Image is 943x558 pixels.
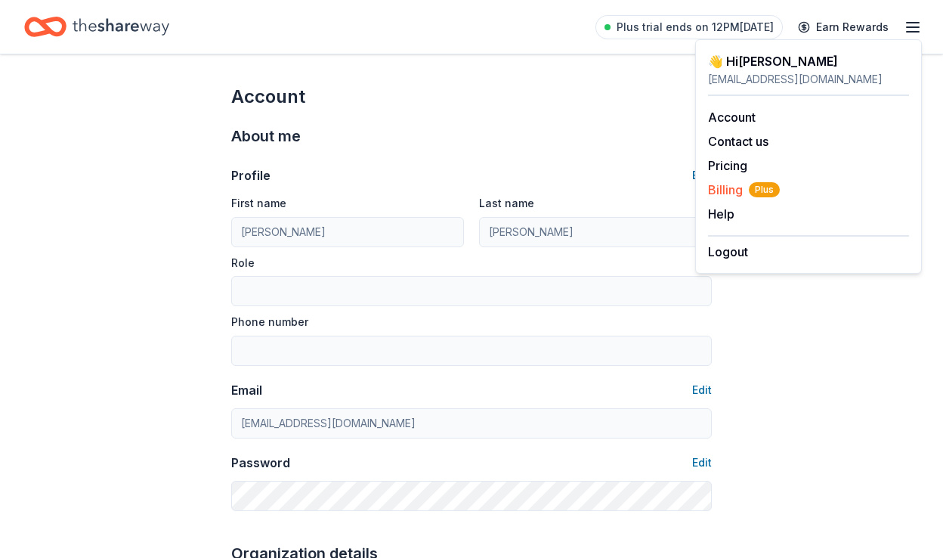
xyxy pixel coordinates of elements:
label: Phone number [231,315,308,330]
div: [EMAIL_ADDRESS][DOMAIN_NAME] [708,70,909,88]
span: Plus [749,182,780,197]
a: Home [24,9,169,45]
button: Contact us [708,132,768,150]
button: Edit [692,454,712,472]
div: Email [231,381,262,399]
div: Account [231,85,712,109]
button: Edit [692,381,712,399]
span: Billing [708,181,780,199]
div: About me [231,124,712,148]
label: Last name [479,196,534,211]
div: 👋 Hi [PERSON_NAME] [708,52,909,70]
span: Plus trial ends on 12PM[DATE] [617,18,774,36]
a: Plus trial ends on 12PM[DATE] [595,15,783,39]
button: Logout [708,243,748,261]
a: Earn Rewards [789,14,898,41]
button: Help [708,205,734,223]
div: Password [231,454,290,472]
label: First name [231,196,286,211]
div: Profile [231,166,271,184]
a: Pricing [708,158,747,173]
a: Account [708,110,756,125]
button: Edit [692,166,712,184]
label: Role [231,256,255,271]
button: BillingPlus [708,181,780,199]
